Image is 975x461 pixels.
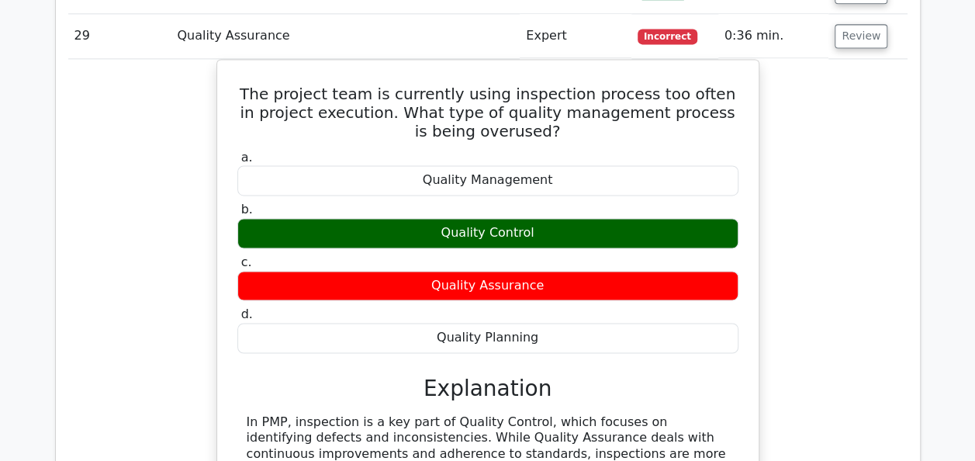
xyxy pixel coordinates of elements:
td: Quality Assurance [171,14,520,58]
span: Incorrect [638,29,697,44]
span: c. [241,255,252,269]
span: a. [241,150,253,165]
td: Expert [520,14,631,58]
h3: Explanation [247,375,729,401]
div: Quality Control [237,218,738,248]
button: Review [835,24,887,48]
span: d. [241,307,253,321]
div: Quality Management [237,165,738,196]
span: b. [241,202,253,217]
div: Quality Assurance [237,271,738,301]
div: Quality Planning [237,323,738,353]
td: 29 [68,14,171,58]
td: 0:36 min. [718,14,829,58]
h5: The project team is currently using inspection process too often in project execution. What type ... [236,85,740,140]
